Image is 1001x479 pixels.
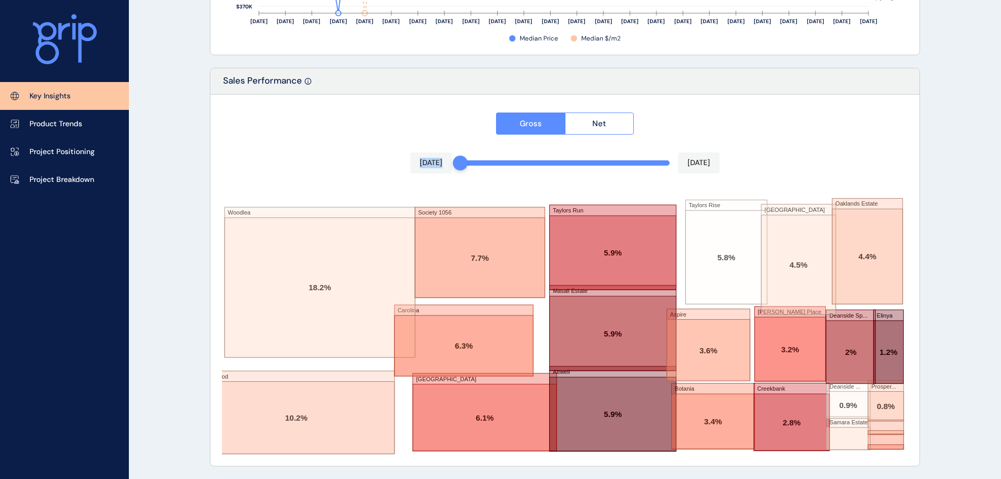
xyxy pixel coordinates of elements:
p: Product Trends [29,119,82,129]
p: Project Breakdown [29,175,94,185]
p: Sales Performance [223,75,302,94]
button: Net [565,113,634,135]
button: Gross [496,113,565,135]
p: [DATE] [420,158,442,168]
p: [DATE] [687,158,710,168]
span: Net [592,118,606,129]
span: Median Price [520,34,558,43]
p: Project Positioning [29,147,95,157]
span: Gross [520,118,542,129]
p: Key Insights [29,91,70,101]
span: Median $/m2 [581,34,621,43]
